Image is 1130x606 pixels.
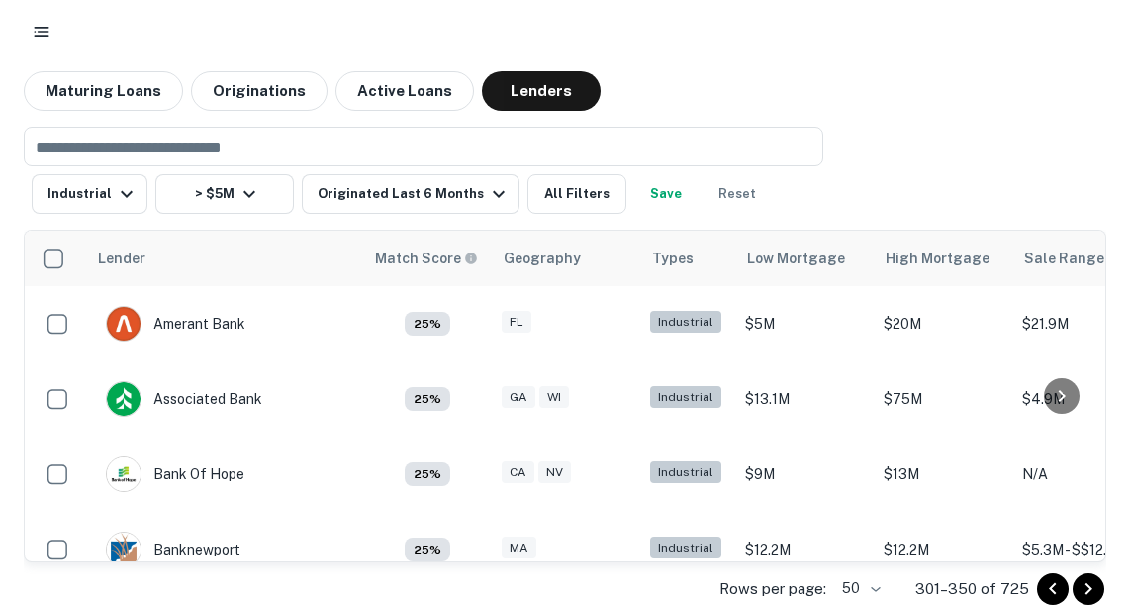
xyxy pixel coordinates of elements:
[874,286,1012,361] td: $20M
[735,231,874,286] th: Low Mortgage
[405,462,450,486] div: Capitalize uses an advanced AI algorithm to match your search with the best lender. The match sco...
[735,437,874,512] td: $9M
[735,512,874,587] td: $12.2M
[538,461,571,484] div: NV
[650,311,721,334] div: Industrial
[375,248,474,269] h6: Match Score
[318,182,511,206] div: Originated Last 6 Months
[1037,573,1069,605] button: Go to previous page
[719,577,826,601] p: Rows per page:
[650,386,721,409] div: Industrial
[106,381,262,417] div: Associated Bank
[650,537,721,559] div: Industrial
[492,231,640,286] th: Geography
[539,386,569,409] div: WI
[502,386,535,409] div: GA
[24,71,183,111] button: Maturing Loans
[735,361,874,437] td: $13.1M
[640,231,735,286] th: Types
[107,457,141,491] img: picture
[191,71,328,111] button: Originations
[302,174,519,214] button: Originated Last 6 Months
[874,231,1012,286] th: High Mortgage
[1024,247,1104,270] div: Sale Range
[886,247,989,270] div: High Mortgage
[1073,573,1104,605] button: Go to next page
[363,231,492,286] th: Capitalize uses an advanced AI algorithm to match your search with the best lender. The match sco...
[874,437,1012,512] td: $13M
[405,387,450,411] div: Capitalize uses an advanced AI algorithm to match your search with the best lender. The match sco...
[155,174,294,214] button: > $5M
[502,461,534,484] div: CA
[375,248,478,269] div: Capitalize uses an advanced AI algorithm to match your search with the best lender. The match sco...
[650,461,721,484] div: Industrial
[634,174,698,214] button: Save your search to get updates of matches that match your search criteria.
[107,307,141,341] img: picture
[652,247,694,270] div: Types
[405,312,450,336] div: Capitalize uses an advanced AI algorithm to match your search with the best lender. The match sco...
[502,537,536,559] div: MA
[874,512,1012,587] td: $12.2M
[735,286,874,361] td: $5M
[335,71,474,111] button: Active Loans
[747,247,845,270] div: Low Mortgage
[107,533,141,566] img: picture
[107,382,141,416] img: picture
[405,538,450,561] div: Capitalize uses an advanced AI algorithm to match your search with the best lender. The match sco...
[834,574,884,603] div: 50
[502,311,531,334] div: FL
[86,231,363,286] th: Lender
[106,306,245,342] div: Amerant Bank
[32,174,147,214] button: Industrial
[504,247,581,270] div: Geography
[915,577,1029,601] p: 301–350 of 725
[106,456,244,492] div: Bank Of Hope
[527,174,626,214] button: All Filters
[706,174,769,214] button: Reset
[874,361,1012,437] td: $75M
[482,71,601,111] button: Lenders
[98,247,145,270] div: Lender
[106,532,240,567] div: Banknewport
